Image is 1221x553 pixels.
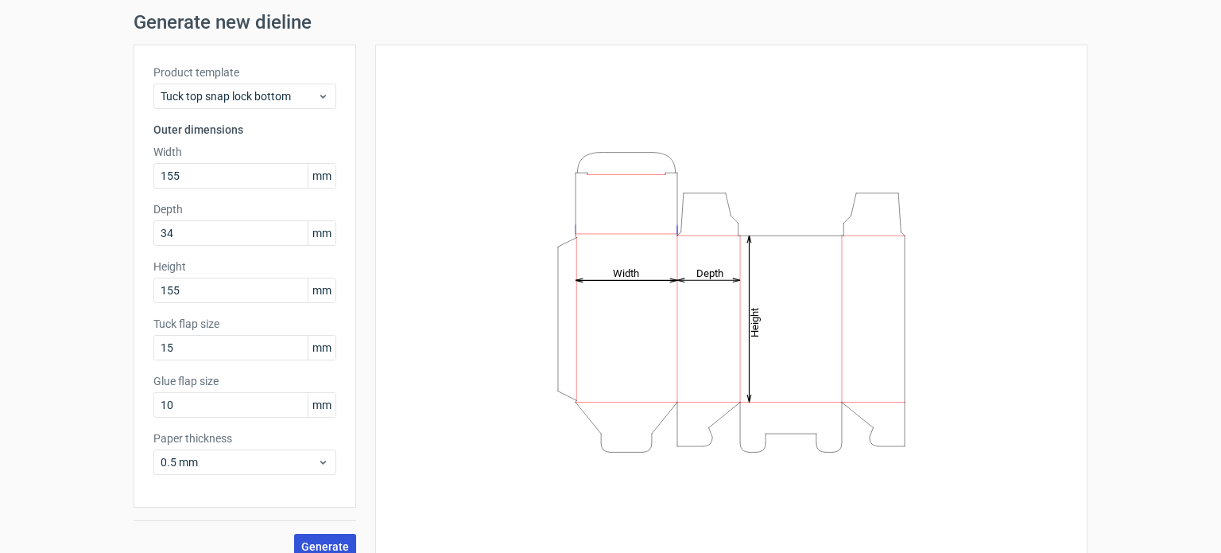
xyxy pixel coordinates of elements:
[153,316,336,332] label: Tuck flap size
[308,278,335,302] span: mm
[153,144,336,160] label: Width
[301,541,349,552] span: Generate
[161,88,317,104] span: Tuck top snap lock bottom
[153,430,336,446] label: Paper thickness
[613,267,639,278] tspan: Width
[308,164,335,188] span: mm
[153,201,336,217] label: Depth
[696,267,723,278] tspan: Depth
[308,221,335,245] span: mm
[153,122,336,138] h3: Outer dimensions
[308,336,335,360] span: mm
[153,64,336,80] label: Product template
[153,259,336,275] label: Height
[308,393,335,417] span: mm
[153,373,336,389] label: Glue flap size
[161,454,317,470] span: 0.5 mm
[134,13,1087,32] h1: Generate new dieline
[749,307,761,337] tspan: Height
